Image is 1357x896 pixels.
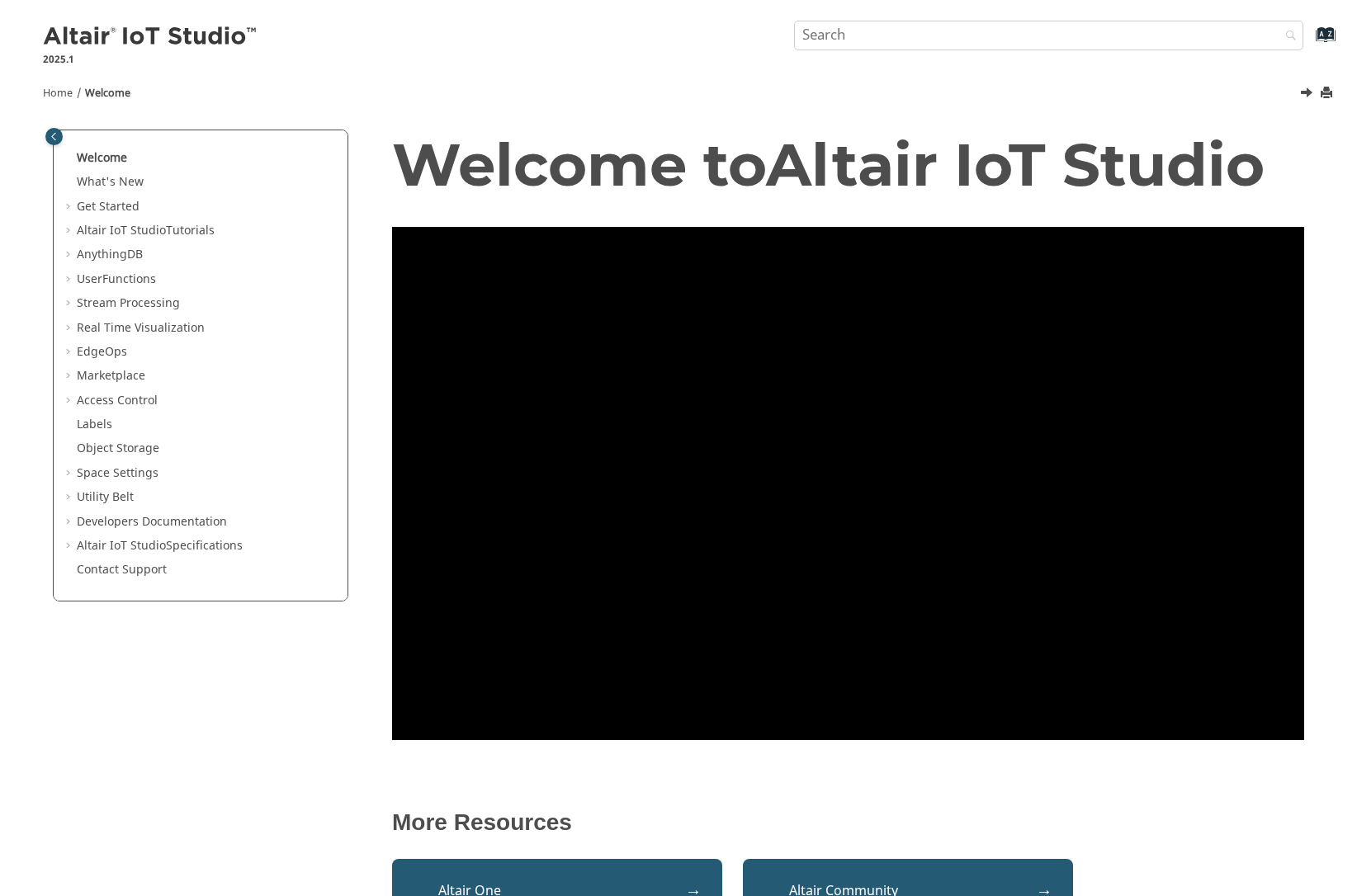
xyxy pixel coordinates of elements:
a: Next topic: What's New [1302,85,1315,105]
span: Altair IoT Studio [77,222,166,239]
a: EdgeOps [77,343,127,361]
span: Altair IoT Studio [77,537,166,554]
ul: Table of Contents [64,150,338,578]
input: Search query [794,21,1303,50]
span: Expand Marketplace [64,368,77,384]
a: Marketplace [77,367,145,384]
a: Stream Processing [77,295,180,312]
p: 2025.1 [43,52,259,67]
a: Altair IoT StudioSpecifications [77,537,243,554]
a: Welcome [77,149,127,167]
h1: Welcome to [392,132,1304,197]
span: Expand Real Time Visualization [64,320,77,337]
a: Go to index terms page [1289,34,1326,51]
span: Expand Stream Processing [64,295,77,312]
span: Expand UserFunctions [64,271,77,288]
a: Real Time Visualization [77,319,205,337]
a: AnythingDB [77,246,143,263]
a: Contact Support [77,561,167,578]
a: Developers Documentation [77,513,227,531]
a: Labels [77,416,112,433]
span: Expand Developers Documentation [64,514,77,531]
span: Expand Access Control [64,393,77,409]
a: UserFunctions [77,271,156,288]
a: What's New [77,173,144,191]
p: More Resources [392,809,1304,836]
span: Expand Space Settings [64,465,77,482]
span: Expand Get Started [64,199,77,215]
a: Space Settings [77,465,158,482]
span: Expand Altair IoT StudioSpecifications [64,538,77,554]
span: Altair IoT Studio [766,128,1265,200]
a: Home [43,86,73,101]
a: Welcome [85,86,130,101]
span: Expand Utility Belt [64,489,77,506]
img: Altair IoT Studio [43,24,259,50]
a: Access Control [77,392,158,409]
a: Altair IoT StudioTutorials [77,222,215,239]
button: Search [1264,21,1310,53]
span: Expand EdgeOps [64,344,77,361]
span: Expand Altair IoT StudioTutorials [64,223,77,239]
button: Print this page [1322,83,1335,105]
a: Utility Belt [77,488,134,506]
span: Expand AnythingDB [64,247,77,263]
nav: Tools [18,71,1339,109]
button: Toggle publishing table of content [45,128,63,145]
a: Object Storage [77,440,159,457]
span: Functions [102,271,156,288]
a: Get Started [77,198,139,215]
